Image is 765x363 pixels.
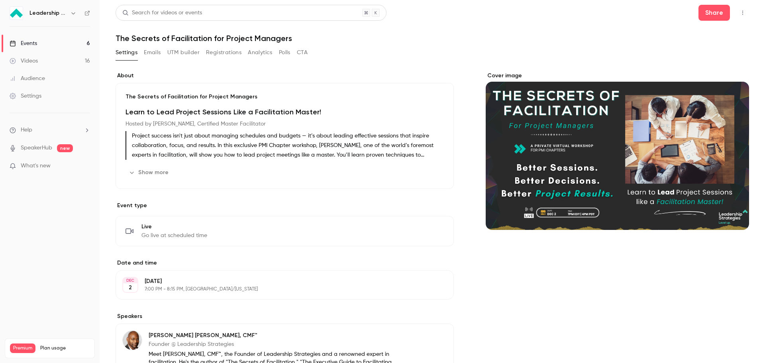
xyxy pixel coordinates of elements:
[129,284,132,292] p: 2
[486,72,749,80] label: Cover image
[57,144,73,152] span: new
[698,5,730,21] button: Share
[10,57,38,65] div: Videos
[122,9,202,17] div: Search for videos or events
[126,120,444,128] h6: Hosted by [PERSON_NAME], Certified Master Facilitator
[29,9,67,17] h6: Leadership Strategies - 2025 Webinars
[116,202,454,210] p: Event type
[145,277,412,285] p: [DATE]
[10,343,35,353] span: Premium
[21,126,32,134] span: Help
[145,286,412,292] p: 7:00 PM - 8:15 PM, [GEOGRAPHIC_DATA]/[US_STATE]
[297,46,308,59] button: CTA
[126,93,444,101] p: The Secrets of Facilitation for Project Managers
[132,131,444,160] p: Project success isn't just about managing schedules and budgets — it’s about leading effective se...
[116,72,454,80] label: About
[149,340,402,348] p: Founder @ Leadership Strategies
[10,75,45,82] div: Audience
[116,259,454,267] label: Date and time
[126,166,173,179] button: Show more
[248,46,273,59] button: Analytics
[123,278,137,283] div: DEC
[116,312,454,320] label: Speakers
[10,7,23,20] img: Leadership Strategies - 2025 Webinars
[10,39,37,47] div: Events
[40,345,90,351] span: Plan usage
[10,92,41,100] div: Settings
[144,46,161,59] button: Emails
[141,223,207,231] span: Live
[486,72,749,230] section: Cover image
[80,163,90,170] iframe: Noticeable Trigger
[149,332,402,339] p: [PERSON_NAME] [PERSON_NAME], CMF™
[126,107,444,117] h1: Learn to Lead Project Sessions Like a Facilitation Master!
[21,144,52,152] a: SpeakerHub
[167,46,200,59] button: UTM builder
[279,46,290,59] button: Polls
[123,331,142,350] img: Michael Wilkinson, CMF™
[21,162,51,170] span: What's new
[116,33,749,43] h1: The Secrets of Facilitation for Project Managers
[206,46,241,59] button: Registrations
[116,46,137,59] button: Settings
[10,126,90,134] li: help-dropdown-opener
[141,232,207,239] span: Go live at scheduled time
